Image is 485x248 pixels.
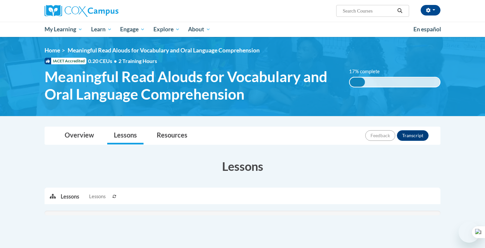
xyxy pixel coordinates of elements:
div: Main menu [35,22,450,37]
button: Account Settings [421,5,440,15]
span: 2 Training Hours [118,58,157,64]
span: My Learning [45,25,82,33]
label: 17% complete [349,68,387,75]
a: Overview [58,127,101,144]
button: Search [395,7,405,15]
a: Engage [116,22,149,37]
iframe: Button to launch messaging window [459,222,480,243]
span: 0.20 CEUs [88,57,118,65]
span: Lessons [89,193,106,200]
span: IACET Accredited [45,58,86,64]
button: Transcript [397,130,429,141]
span: About [188,25,210,33]
span: Engage [120,25,145,33]
div: 17% complete [350,77,365,87]
span: • [114,58,117,64]
span: Explore [153,25,180,33]
a: Explore [149,22,184,37]
span: Learn [91,25,112,33]
span: Meaningful Read Alouds for Vocabulary and Oral Language Comprehension [45,68,339,103]
a: Resources [150,127,194,144]
a: Lessons [107,127,144,144]
a: About [184,22,215,37]
a: Home [45,47,60,54]
a: Cox Campus [45,5,170,17]
span: Meaningful Read Alouds for Vocabulary and Oral Language Comprehension [68,47,260,54]
p: Lessons [61,193,79,200]
button: Feedback [365,130,395,141]
span: En español [413,26,441,33]
a: My Learning [40,22,87,37]
a: En español [409,22,445,36]
input: Search Courses [342,7,395,15]
h3: Lessons [45,158,440,174]
a: Learn [87,22,116,37]
img: Cox Campus [45,5,118,17]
